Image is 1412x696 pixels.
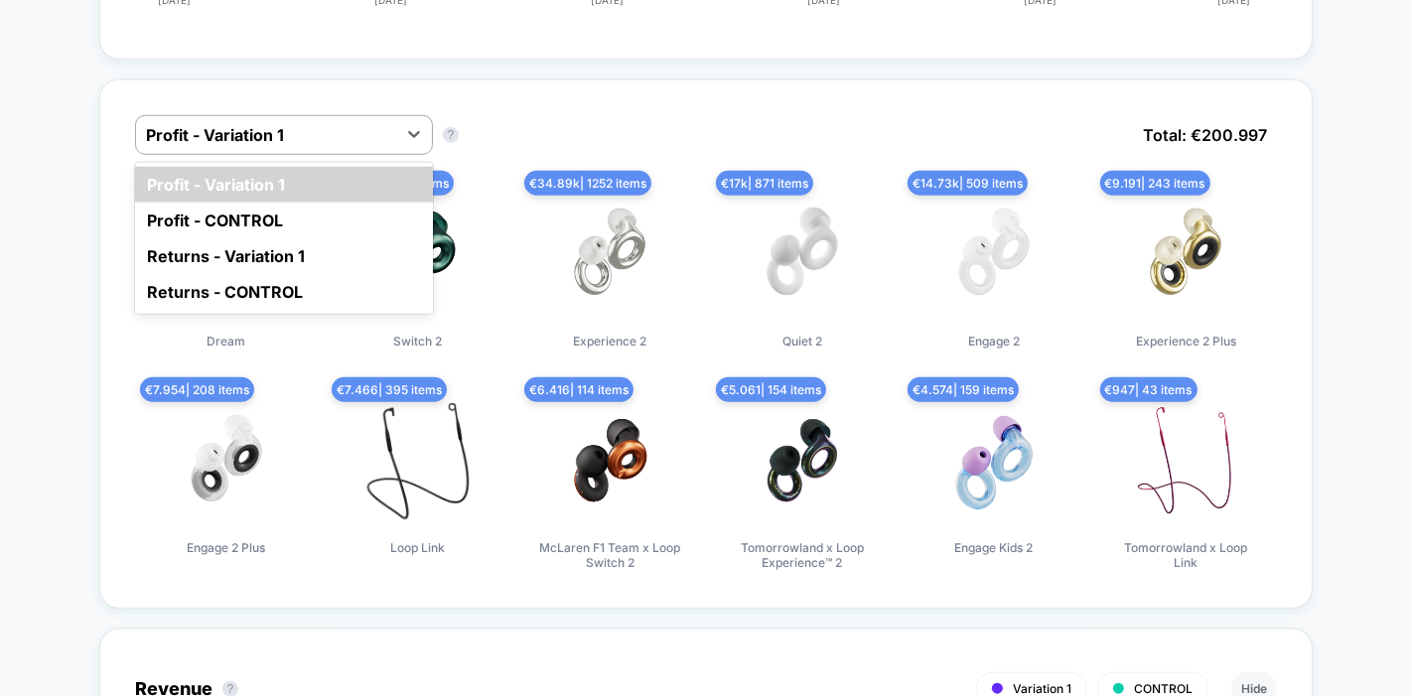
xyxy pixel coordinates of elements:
span: Switch 2 [393,334,442,366]
img: Tomorrowland x Loop Experience™ 2 [733,391,872,530]
div: Returns - Variation 1 [135,238,433,274]
span: € 17k | 871 items [716,171,813,196]
img: Quiet 2 [733,185,872,324]
span: Variation 1 [1013,681,1071,696]
span: CONTROL [1134,681,1193,696]
span: Experience 2 [573,334,646,366]
img: Engage Kids 2 [924,391,1063,530]
span: € 947 | 43 items [1100,377,1198,402]
img: Tomorrowland x Loop Link [1116,391,1255,530]
div: Profit - Variation 1 [135,167,433,203]
span: Loop Link [390,540,445,573]
img: Engage 2 Plus [157,391,296,530]
span: € 9.191 | 243 items [1100,171,1210,196]
span: € 7.466 | 395 items [332,377,447,402]
span: Engage 2 [968,334,1020,366]
span: € 7.954 | 208 items [140,377,254,402]
span: € 5.061 | 154 items [716,377,826,402]
span: Total: € 200.997 [1133,115,1277,155]
img: Experience 2 [540,185,679,324]
span: Quiet 2 [782,334,822,366]
span: € 34.89k | 1252 items [524,171,651,196]
img: Engage 2 [924,185,1063,324]
span: Tomorrowland x Loop Experience™ 2 [728,540,877,573]
div: Profit - CONTROL [135,203,433,238]
img: Experience 2 Plus [1116,185,1255,324]
span: € 14.73k | 509 items [908,171,1028,196]
div: Returns - CONTROL [135,274,433,310]
img: Loop Link [349,391,488,530]
span: McLaren F1 Team x Loop Switch 2 [535,540,684,573]
span: Tomorrowland x Loop Link [1111,540,1260,573]
span: Engage Kids 2 [954,540,1033,573]
span: € 6.416 | 114 items [524,377,634,402]
span: Experience 2 Plus [1136,334,1236,366]
img: McLaren F1 Team x Loop Switch 2 [540,391,679,530]
span: Dream [207,334,245,366]
button: ? [443,127,459,143]
span: Engage 2 Plus [187,540,265,573]
span: € 4.574 | 159 items [908,377,1019,402]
